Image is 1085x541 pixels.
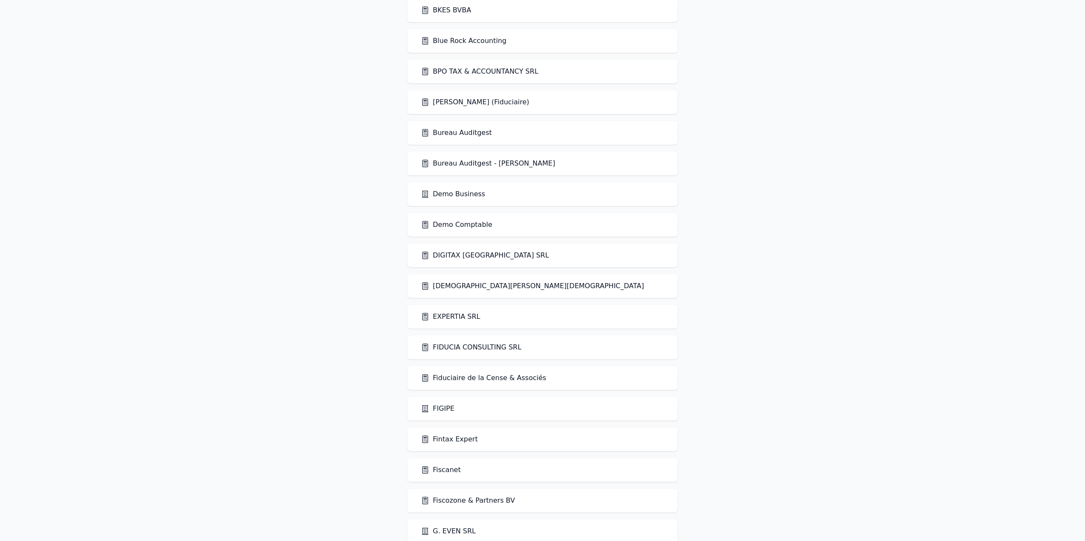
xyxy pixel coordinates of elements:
[421,5,471,15] a: BKES BVBA
[421,36,506,46] a: Blue Rock Accounting
[421,97,529,107] a: [PERSON_NAME] (Fiduciaire)
[421,373,546,383] a: Fiduciaire de la Cense & Associés
[421,465,461,475] a: Fiscanet
[421,66,538,77] a: BPO TAX & ACCOUNTANCY SRL
[421,220,492,230] a: Demo Comptable
[421,128,492,138] a: Bureau Auditgest
[421,250,549,260] a: DIGITAX [GEOGRAPHIC_DATA] SRL
[421,281,644,291] a: [DEMOGRAPHIC_DATA][PERSON_NAME][DEMOGRAPHIC_DATA]
[421,526,476,536] a: G. EVEN SRL
[421,434,478,444] a: Fintax Expert
[421,404,454,414] a: FIGIPE
[421,342,521,352] a: FIDUCIA CONSULTING SRL
[421,189,485,199] a: Demo Business
[421,158,555,169] a: Bureau Auditgest - [PERSON_NAME]
[421,312,480,322] a: EXPERTIA SRL
[421,495,515,506] a: Fiscozone & Partners BV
